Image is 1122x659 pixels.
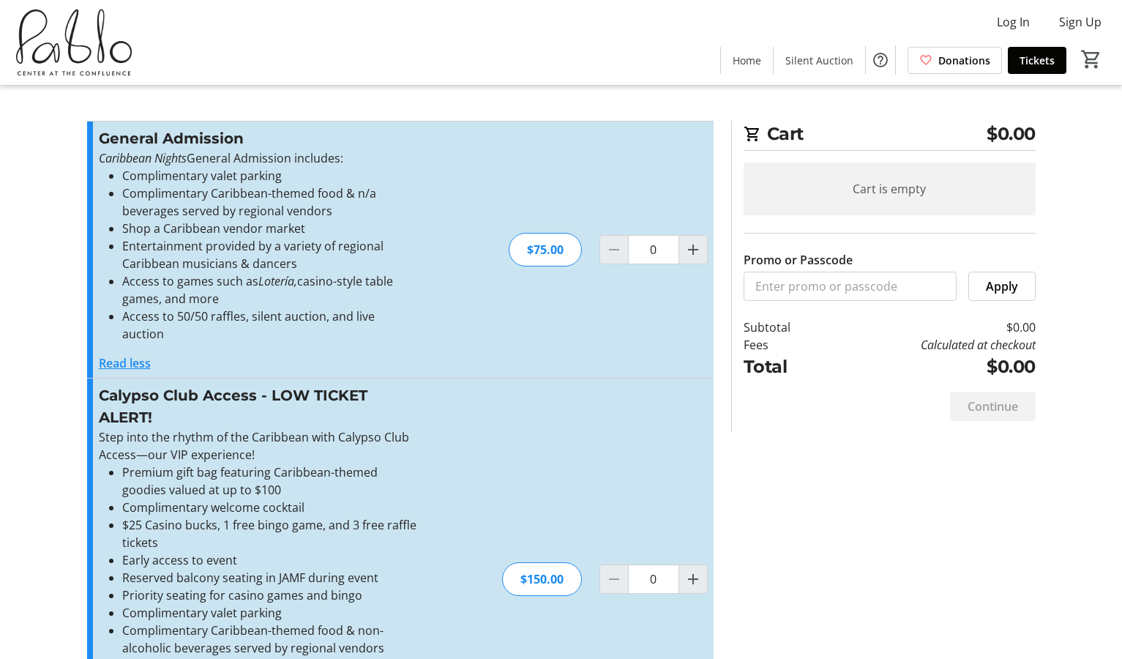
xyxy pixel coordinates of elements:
td: $0.00 [828,319,1035,336]
em: Caribbean Nights [99,150,187,166]
img: Pablo Center's Logo [9,6,139,79]
div: Cart is empty [744,163,1036,215]
a: Tickets [1008,47,1066,74]
h3: Calypso Club Access - LOW TICKET ALERT! [99,384,419,428]
span: Apply [986,278,1018,295]
a: Donations [908,47,1002,74]
li: Shop a Caribbean vendor market [122,220,419,237]
li: Access to 50/50 raffles, silent auction, and live auction [122,308,419,343]
input: General Admission Quantity [628,235,679,264]
span: Sign Up [1059,13,1102,31]
li: Complimentary Caribbean-themed food & n/a beverages served by regional vendors [122,185,419,220]
li: Complimentary Caribbean-themed food & non-alcoholic beverages served by regional vendors [122,622,419,657]
li: $25 Casino bucks, 1 free bingo game, and 3 free raffle tickets [122,516,419,551]
span: Silent Auction [785,53,853,68]
button: Read less [99,354,151,372]
li: Entertainment provided by a variety of regional Caribbean musicians & dancers [122,237,419,272]
td: Calculated at checkout [828,336,1035,354]
input: Enter promo or passcode [744,272,957,301]
span: Donations [938,53,990,68]
input: Calypso Club Access - LOW TICKET ALERT! Quantity [628,565,679,594]
li: Complimentary welcome cocktail [122,499,419,516]
li: Early access to event [122,551,419,569]
li: Access to games such as casino-style table games, and more [122,272,419,308]
div: $150.00 [502,562,582,596]
button: Increment by one [679,565,707,593]
button: Log In [985,10,1041,34]
label: Promo or Passcode [744,251,853,269]
span: $0.00 [987,121,1036,147]
span: Tickets [1020,53,1055,68]
h3: General Admission [99,127,419,149]
a: Home [721,47,773,74]
button: Increment by one [679,236,707,264]
td: Total [744,354,829,380]
td: Fees [744,336,829,354]
button: Cart [1078,46,1104,72]
p: Step into the rhythm of the Caribbean with Calypso Club Access—our VIP experience! [99,428,419,463]
p: General Admission includes: [99,149,419,167]
em: Lotería, [258,273,297,289]
button: Sign Up [1047,10,1113,34]
button: Help [866,45,895,75]
span: Log In [997,13,1030,31]
span: Home [733,53,761,68]
li: Priority seating for casino games and bingo [122,587,419,604]
td: Subtotal [744,319,829,336]
button: Apply [968,272,1036,301]
li: Complimentary valet parking [122,604,419,622]
li: Reserved balcony seating in JAMF during event [122,569,419,587]
li: Premium gift bag featuring Caribbean-themed goodies valued at up to $100 [122,463,419,499]
li: Complimentary valet parking [122,167,419,185]
div: $75.00 [509,233,582,267]
a: Silent Auction [774,47,865,74]
h2: Cart [744,121,1036,151]
td: $0.00 [828,354,1035,380]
